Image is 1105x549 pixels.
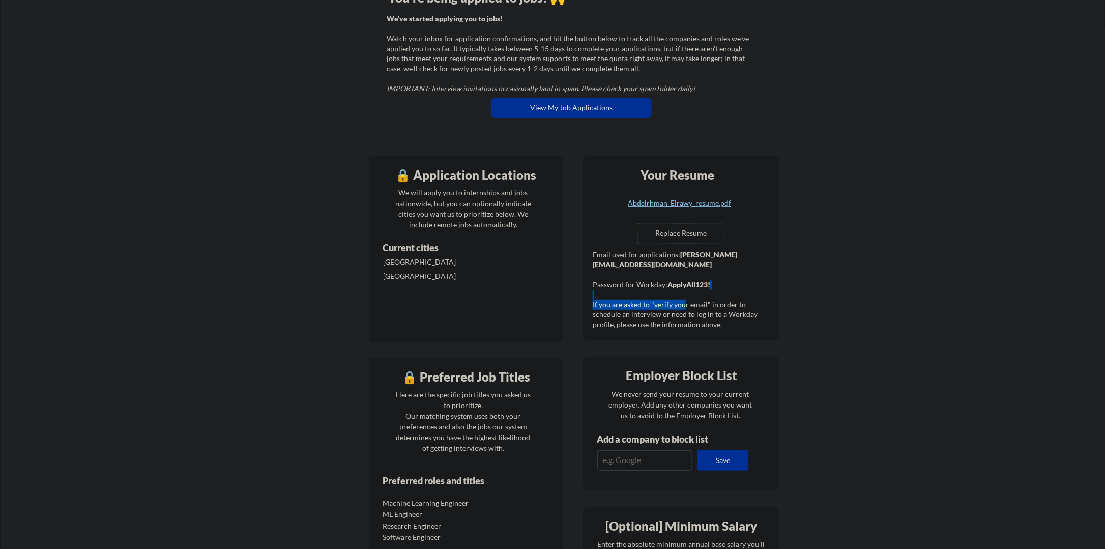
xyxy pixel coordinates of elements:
div: [Optional] Minimum Salary [587,520,776,532]
div: Preferred roles and titles [383,476,521,485]
div: ML Engineer [383,509,490,519]
div: Abdelrhman_Elrawy_resume.pdf [619,199,740,207]
button: View My Job Applications [491,98,652,118]
div: We never send your resume to your current employer. Add any other companies you want us to avoid ... [608,389,753,421]
div: 🔒 Preferred Job Titles [371,371,561,383]
div: Watch your inbox for application confirmations, and hit the button below to track all the compani... [387,14,753,94]
div: Here are the specific job titles you asked us to prioritize. Our matching system uses both your p... [393,389,533,453]
div: Current cities [383,243,524,252]
div: Email used for applications: Password for Workday: If you are asked to "verify your email" in ord... [593,250,772,330]
div: Machine Learning Engineer [383,498,490,508]
button: Save [697,450,748,471]
em: IMPORTANT: Interview invitations occasionally land in spam. Please check your spam folder daily! [387,84,695,93]
div: Software Engineer [383,532,490,542]
div: Your Resume [627,169,728,181]
div: Add a company to block list [597,435,724,444]
div: We will apply you to internships and jobs nationwide, but you can optionally indicate cities you ... [393,187,533,230]
strong: ApplyAll123! [667,280,710,289]
div: 🔒 Application Locations [371,169,561,181]
div: Research Engineer [383,521,490,531]
a: Abdelrhman_Elrawy_resume.pdf [619,199,740,215]
strong: We've started applying you to jobs! [387,14,503,23]
div: [GEOGRAPHIC_DATA] [383,271,490,281]
div: Employer Block List [587,369,776,382]
div: [GEOGRAPHIC_DATA] [383,257,490,267]
strong: [PERSON_NAME][EMAIL_ADDRESS][DOMAIN_NAME] [593,250,737,269]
